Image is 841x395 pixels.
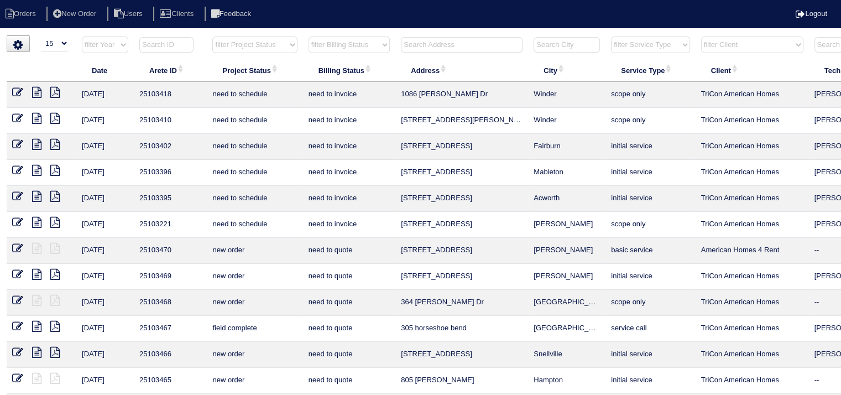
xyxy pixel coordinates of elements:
[134,59,207,82] th: Arete ID: activate to sort column ascending
[207,186,302,212] td: need to schedule
[696,108,809,134] td: TriCon American Homes
[528,264,605,290] td: [PERSON_NAME]
[139,37,194,53] input: Search ID
[46,7,105,22] li: New Order
[134,160,207,186] td: 25103396
[134,368,207,394] td: 25103465
[153,9,202,18] a: Clients
[528,134,605,160] td: Fairburn
[303,186,395,212] td: need to invoice
[395,82,528,108] td: 1086 [PERSON_NAME] Dr
[76,212,134,238] td: [DATE]
[528,186,605,212] td: Acworth
[134,342,207,368] td: 25103466
[134,264,207,290] td: 25103469
[76,342,134,368] td: [DATE]
[605,59,695,82] th: Service Type: activate to sort column ascending
[303,108,395,134] td: need to invoice
[395,134,528,160] td: [STREET_ADDRESS]
[134,134,207,160] td: 25103402
[605,342,695,368] td: initial service
[605,82,695,108] td: scope only
[303,238,395,264] td: need to quote
[696,264,809,290] td: TriCon American Homes
[134,316,207,342] td: 25103467
[207,342,302,368] td: new order
[207,368,302,394] td: new order
[134,290,207,316] td: 25103468
[534,37,600,53] input: Search City
[401,37,523,53] input: Search Address
[395,186,528,212] td: [STREET_ADDRESS]
[605,160,695,186] td: initial service
[76,82,134,108] td: [DATE]
[605,316,695,342] td: service call
[207,134,302,160] td: need to schedule
[153,7,202,22] li: Clients
[303,342,395,368] td: need to quote
[796,9,827,18] a: Logout
[76,134,134,160] td: [DATE]
[76,368,134,394] td: [DATE]
[303,59,395,82] th: Billing Status: activate to sort column ascending
[134,212,207,238] td: 25103221
[76,264,134,290] td: [DATE]
[303,82,395,108] td: need to invoice
[528,238,605,264] td: [PERSON_NAME]
[395,342,528,368] td: [STREET_ADDRESS]
[107,9,152,18] a: Users
[303,316,395,342] td: need to quote
[696,212,809,238] td: TriCon American Homes
[303,290,395,316] td: need to quote
[395,108,528,134] td: [STREET_ADDRESS][PERSON_NAME]
[76,160,134,186] td: [DATE]
[696,186,809,212] td: TriCon American Homes
[605,264,695,290] td: initial service
[605,212,695,238] td: scope only
[696,316,809,342] td: TriCon American Homes
[303,134,395,160] td: need to invoice
[696,342,809,368] td: TriCon American Homes
[107,7,152,22] li: Users
[76,59,134,82] th: Date
[395,264,528,290] td: [STREET_ADDRESS]
[207,108,302,134] td: need to schedule
[696,134,809,160] td: TriCon American Homes
[696,290,809,316] td: TriCon American Homes
[76,316,134,342] td: [DATE]
[528,342,605,368] td: Snellville
[76,186,134,212] td: [DATE]
[605,134,695,160] td: initial service
[605,186,695,212] td: initial service
[605,290,695,316] td: scope only
[528,108,605,134] td: Winder
[207,212,302,238] td: need to schedule
[395,160,528,186] td: [STREET_ADDRESS]
[76,108,134,134] td: [DATE]
[528,212,605,238] td: [PERSON_NAME]
[528,82,605,108] td: Winder
[528,316,605,342] td: [GEOGRAPHIC_DATA]
[134,186,207,212] td: 25103395
[207,160,302,186] td: need to schedule
[46,9,105,18] a: New Order
[395,238,528,264] td: [STREET_ADDRESS]
[696,368,809,394] td: TriCon American Homes
[303,264,395,290] td: need to quote
[395,290,528,316] td: 364 [PERSON_NAME] Dr
[605,368,695,394] td: initial service
[207,238,302,264] td: new order
[207,264,302,290] td: new order
[696,160,809,186] td: TriCon American Homes
[605,108,695,134] td: scope only
[207,59,302,82] th: Project Status: activate to sort column ascending
[528,59,605,82] th: City: activate to sort column ascending
[696,59,809,82] th: Client: activate to sort column ascending
[395,368,528,394] td: 805 [PERSON_NAME]
[205,7,260,22] li: Feedback
[528,368,605,394] td: Hampton
[605,238,695,264] td: basic service
[134,238,207,264] td: 25103470
[303,368,395,394] td: need to quote
[395,316,528,342] td: 305 horseshoe bend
